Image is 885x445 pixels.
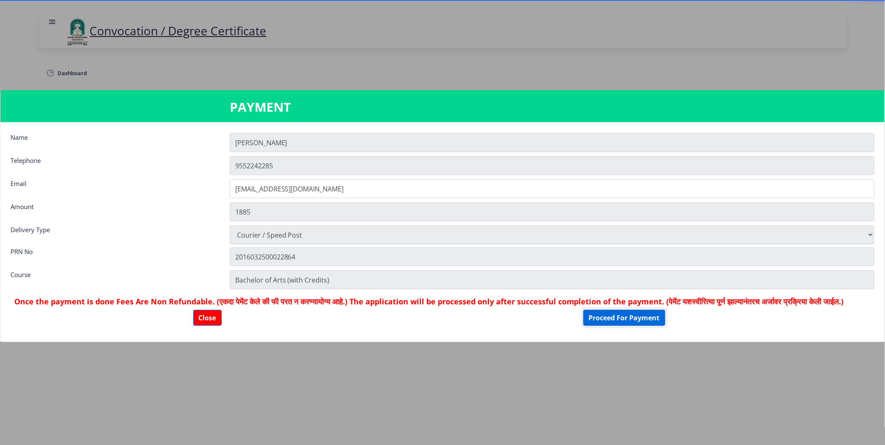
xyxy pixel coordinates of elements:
[4,156,223,173] div: Telephone
[230,133,874,152] input: Name
[4,225,223,242] div: Delivery Type
[4,270,223,287] div: Course
[4,133,223,150] div: Name
[14,296,844,306] h6: Once the payment is done Fees Are Non Refundable. (एकदा पेमेंट केले की फी परत न करण्यायोग्य आहे.)...
[230,179,874,198] input: Email
[230,99,656,115] h3: PAYMENT
[230,156,874,175] input: Telephone
[230,202,874,221] input: Amount
[230,247,874,266] input: Zipcode
[4,202,223,219] div: Amount
[4,247,223,264] div: PRN No
[4,179,223,196] div: Email
[583,310,665,326] button: Proceed For Payment
[193,310,222,326] button: Close
[230,270,874,289] input: Zipcode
